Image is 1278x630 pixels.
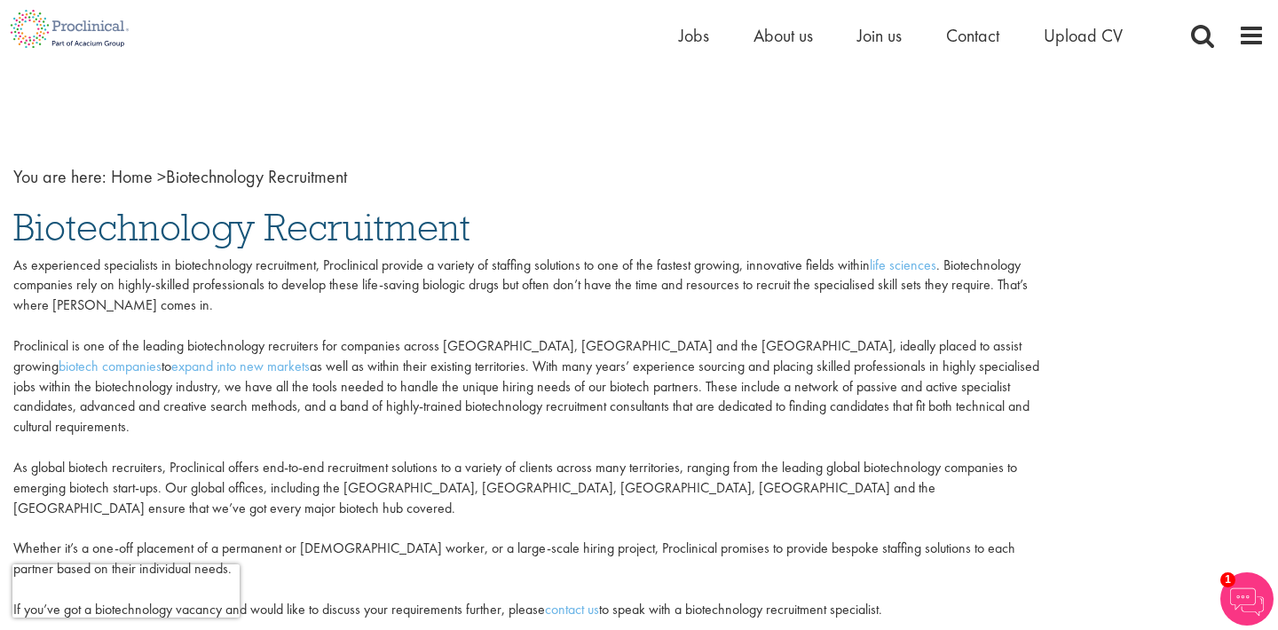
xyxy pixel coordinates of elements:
a: life sciences [870,256,936,274]
span: > [157,165,166,188]
a: About us [753,24,813,47]
img: Chatbot [1220,572,1274,626]
a: biotech companies [59,357,162,375]
a: expand into new markets [171,357,310,375]
a: contact us [545,600,599,618]
a: Join us [857,24,902,47]
span: 1 [1220,572,1235,587]
span: Biotechnology Recruitment [13,203,470,251]
a: Upload CV [1044,24,1123,47]
span: Biotechnology Recruitment [111,165,347,188]
a: Contact [946,24,999,47]
span: You are here: [13,165,106,188]
a: breadcrumb link to Home [111,165,153,188]
a: Jobs [679,24,709,47]
iframe: reCAPTCHA [12,564,240,618]
p: As experienced specialists in biotechnology recruitment, Proclinical provide a variety of staffin... [13,256,1052,620]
